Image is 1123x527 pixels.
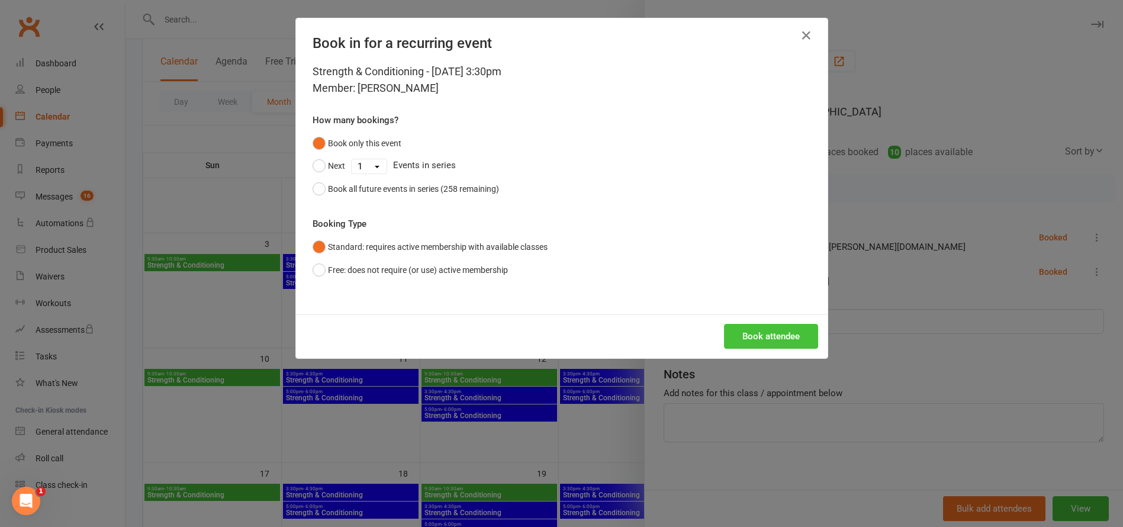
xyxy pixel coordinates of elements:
div: Events in series [313,155,811,177]
button: Book attendee [724,324,818,349]
div: Book all future events in series (258 remaining) [328,182,499,195]
label: How many bookings? [313,113,398,127]
button: Book all future events in series (258 remaining) [313,178,499,200]
button: Book only this event [313,132,401,155]
h4: Book in for a recurring event [313,35,811,52]
span: 1 [36,487,46,496]
div: Strength & Conditioning - [DATE] 3:30pm Member: [PERSON_NAME] [313,63,811,97]
label: Booking Type [313,217,366,231]
iframe: Intercom live chat [12,487,40,515]
button: Next [313,155,345,177]
button: Standard: requires active membership with available classes [313,236,548,258]
button: Free: does not require (or use) active membership [313,259,508,281]
button: Close [797,26,816,45]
